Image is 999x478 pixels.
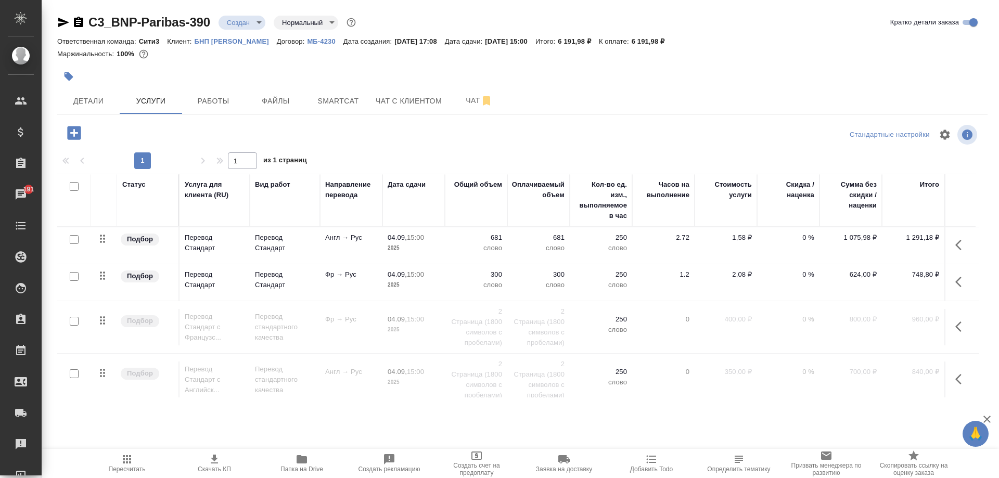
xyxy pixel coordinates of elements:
span: Детали [63,95,113,108]
p: МБ-4230 [307,37,343,45]
button: Показать кнопки [949,269,974,294]
p: 250 [575,367,627,377]
p: Англ → Рус [325,367,377,377]
p: слово [450,243,502,253]
p: 250 [575,269,627,280]
div: Стоимость услуги [700,179,752,200]
p: Дата сдачи: [445,37,485,45]
p: Клиент: [167,37,194,45]
p: слово [450,280,502,290]
p: 6 191,98 ₽ [632,37,673,45]
p: 15:00 [407,368,424,376]
p: Итого: [535,37,558,45]
button: Доп статусы указывают на важность/срочность заказа [344,16,358,29]
div: Услуга для клиента (RU) [185,179,245,200]
p: слово [575,377,627,387]
p: Перевод Стандарт с Французс... [185,312,245,343]
p: 2025 [388,280,440,290]
p: Перевод Стандарт с Английск... [185,364,245,395]
p: Подбор [127,316,153,326]
button: Показать кнопки [949,367,974,392]
span: Кратко детали заказа [890,17,959,28]
p: 250 [575,232,627,243]
div: Создан [219,16,265,30]
div: Оплачиваемый объем [512,179,565,200]
p: Подбор [127,368,153,379]
button: Скопировать ссылку для ЯМессенджера [57,16,70,29]
span: Посмотреть информацию [957,125,979,145]
p: Дата создания: [343,37,394,45]
p: 04.09, [388,234,407,241]
p: 0 % [762,367,814,377]
td: 1.2 [632,264,695,301]
button: 🙏 [963,421,989,447]
p: 624,00 ₽ [825,269,877,280]
p: 1,58 ₽ [700,232,752,243]
button: Добавить тэг [57,65,80,88]
p: Фр → Рус [325,314,377,325]
p: 400,00 ₽ [700,314,752,325]
p: Перевод Стандарт [185,232,245,253]
p: 04.09, [388,315,407,323]
p: 100% [117,50,137,58]
p: Ответственная команда: [57,37,139,45]
p: 300 [513,269,565,280]
p: 2025 [388,325,440,335]
span: 🙏 [967,423,984,445]
p: 748,80 ₽ [887,269,939,280]
p: 15:00 [407,315,424,323]
span: 191 [17,184,41,195]
td: 0 [632,361,695,398]
p: 840,00 ₽ [887,367,939,377]
svg: Отписаться [480,95,493,107]
div: Создан [274,16,338,30]
p: 681 [450,232,502,243]
button: 0.00 RUB; [137,47,150,61]
p: Перевод Стандарт [255,232,315,253]
div: Общий объем [454,179,502,190]
p: 15:00 [407,270,424,278]
p: слово [575,325,627,335]
div: split button [847,127,932,143]
td: 0 [632,309,695,345]
p: 2025 [388,377,440,387]
div: Итого [920,179,939,190]
div: Скидка / наценка [762,179,814,200]
div: Вид работ [255,179,290,190]
p: [DATE] 15:00 [485,37,535,45]
span: Чат с клиентом [376,95,442,108]
p: Перевод Стандарт [185,269,245,290]
p: 300 [450,269,502,280]
div: Сумма без скидки / наценки [825,179,877,211]
p: 1 075,98 ₽ [825,232,877,243]
div: Кол-во ед. изм., выполняемое в час [575,179,627,221]
p: Договор: [277,37,308,45]
p: Страница (1800 символов с пробелами) [450,317,502,348]
div: Дата сдачи [388,179,426,190]
p: слово [513,243,565,253]
p: Перевод стандартного качества [255,312,315,343]
p: Страница (1800 символов с пробелами) [513,317,565,348]
p: 960,00 ₽ [887,314,939,325]
p: Англ → Рус [325,232,377,243]
p: 681 [513,232,565,243]
p: 0 % [762,314,814,325]
p: Перевод Стандарт [255,269,315,290]
p: слово [575,280,627,290]
p: 700,00 ₽ [825,367,877,377]
span: из 1 страниц [263,154,307,169]
p: 15:00 [407,234,424,241]
span: Файлы [251,95,301,108]
p: 6 191,98 ₽ [558,37,599,45]
div: Направление перевода [325,179,377,200]
p: К оплате: [599,37,632,45]
p: Страница (1800 символов с пробелами) [513,369,565,401]
p: 350,00 ₽ [700,367,752,377]
p: 2 [513,359,565,369]
p: 04.09, [388,270,407,278]
p: 800,00 ₽ [825,314,877,325]
button: Показать кнопки [949,314,974,339]
div: Часов на выполнение [637,179,689,200]
button: Нормальный [279,18,326,27]
p: 2025 [388,243,440,253]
